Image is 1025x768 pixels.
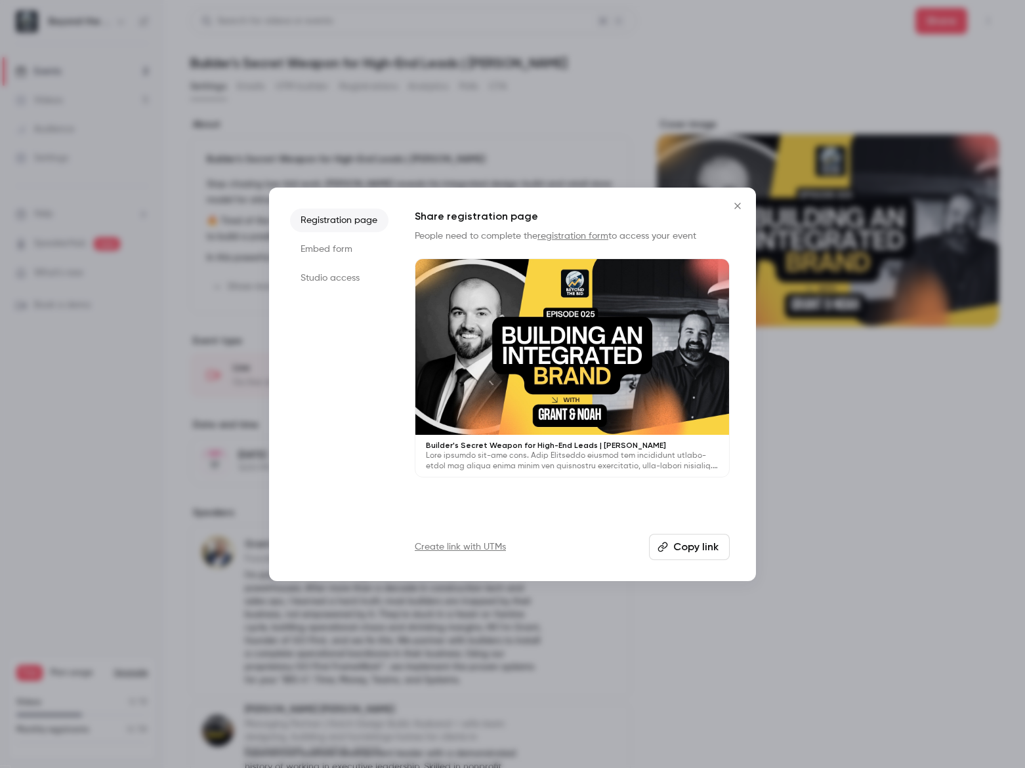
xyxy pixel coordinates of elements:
[290,209,388,232] li: Registration page
[649,534,730,560] button: Copy link
[415,540,506,554] a: Create link with UTMs
[290,237,388,261] li: Embed form
[537,232,608,241] a: registration form
[426,440,719,451] p: Builder's Secret Weapon for High-End Leads | [PERSON_NAME]
[724,193,751,219] button: Close
[415,258,730,478] a: Builder's Secret Weapon for High-End Leads | [PERSON_NAME]Lore ipsumdo sit-ame cons. Adip Elitsed...
[426,451,719,472] p: Lore ipsumdo sit-ame cons. Adip Elitseddo eiusmod tem incididunt utlabo-etdol mag aliqua enima mi...
[415,230,730,243] p: People need to complete the to access your event
[415,209,730,224] h1: Share registration page
[290,266,388,290] li: Studio access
